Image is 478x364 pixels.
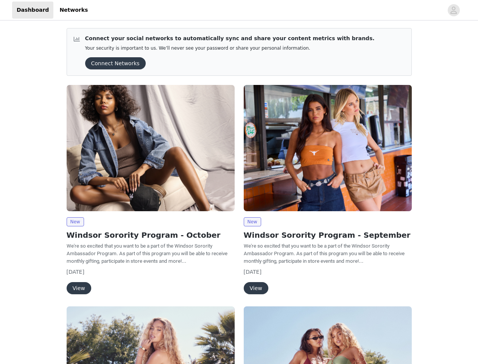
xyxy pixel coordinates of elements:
a: View [244,286,268,291]
span: New [244,217,261,226]
span: [DATE] [244,269,262,275]
h2: Windsor Sorority Program - September [244,229,412,241]
span: We're so excited that you want to be a part of the Windsor Sorority Ambassador Program. As part o... [67,243,227,264]
div: avatar [450,4,457,16]
p: Connect your social networks to automatically sync and share your content metrics with brands. [85,35,375,42]
button: View [244,282,268,294]
span: We're so excited that you want to be a part of the Windsor Sorority Ambassador Program. As part o... [244,243,405,264]
button: Connect Networks [85,57,146,69]
img: Windsor [244,85,412,211]
span: New [67,217,84,226]
h2: Windsor Sorority Program - October [67,229,235,241]
img: Windsor [67,85,235,211]
p: Your security is important to us. We’ll never see your password or share your personal information. [85,45,375,51]
button: View [67,282,91,294]
span: [DATE] [67,269,84,275]
a: Networks [55,2,92,19]
a: View [67,286,91,291]
a: Dashboard [12,2,53,19]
